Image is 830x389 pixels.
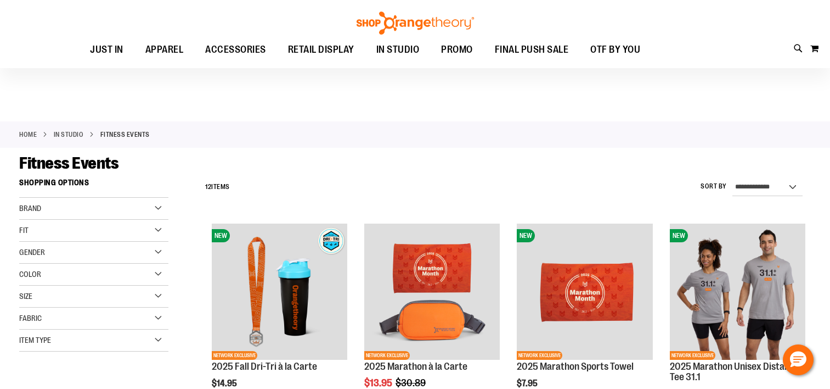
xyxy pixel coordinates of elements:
span: NEW [517,229,535,242]
a: 2025 Marathon Unisex Distance Tee 31.1NEWNETWORK EXCLUSIVE [670,224,805,361]
span: Fitness Events [19,154,118,173]
span: Fit [19,226,29,235]
strong: Fitness Events [100,130,150,140]
a: IN STUDIO [365,37,431,62]
img: 2025 Marathon à la Carte [364,224,500,359]
span: $7.95 [517,379,539,388]
a: FINAL PUSH SALE [484,37,580,63]
img: 2025 Fall Dri-Tri à la Carte [212,224,347,359]
span: Size [19,292,32,301]
a: ACCESSORIES [194,37,277,63]
span: Item Type [19,336,51,344]
span: FINAL PUSH SALE [495,37,569,62]
span: Fabric [19,314,42,323]
a: 2025 Marathon à la CarteNETWORK EXCLUSIVE [364,224,500,361]
a: 2025 Fall Dri-Tri à la CarteNEWNETWORK EXCLUSIVE [212,224,347,361]
span: IN STUDIO [376,37,420,62]
img: 2025 Marathon Sports Towel [517,224,652,359]
span: NETWORK EXCLUSIVE [212,351,257,360]
a: JUST IN [79,37,134,63]
span: RETAIL DISPLAY [288,37,354,62]
span: NEW [670,229,688,242]
span: NETWORK EXCLUSIVE [364,351,410,360]
a: IN STUDIO [54,130,84,140]
span: PROMO [441,37,473,62]
span: Gender [19,248,45,257]
img: Shop Orangetheory [355,12,476,35]
span: NETWORK EXCLUSIVE [517,351,562,360]
a: APPAREL [134,37,195,63]
span: ACCESSORIES [205,37,266,62]
strong: Shopping Options [19,173,168,198]
span: APPAREL [145,37,184,62]
a: 2025 Marathon Sports Towel [517,361,634,372]
span: NETWORK EXCLUSIVE [670,351,715,360]
a: OTF BY YOU [579,37,651,63]
a: 2025 Marathon Sports TowelNEWNETWORK EXCLUSIVE [517,224,652,361]
span: OTF BY YOU [590,37,640,62]
span: Brand [19,204,41,213]
a: Home [19,130,37,140]
a: PROMO [430,37,484,63]
span: Color [19,270,41,279]
span: $30.89 [396,377,427,388]
a: 2025 Marathon Unisex Distance Tee 31.1 [670,361,799,383]
span: NEW [212,229,230,242]
a: 2025 Fall Dri-Tri à la Carte [212,361,317,372]
a: RETAIL DISPLAY [277,37,365,63]
a: 2025 Marathon à la Carte [364,361,467,372]
h2: Items [205,179,230,196]
span: $14.95 [212,379,239,388]
span: JUST IN [90,37,123,62]
span: $13.95 [364,377,394,388]
img: 2025 Marathon Unisex Distance Tee 31.1 [670,224,805,359]
button: Hello, have a question? Let’s chat. [783,344,814,375]
span: 12 [205,183,211,191]
label: Sort By [701,182,727,191]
